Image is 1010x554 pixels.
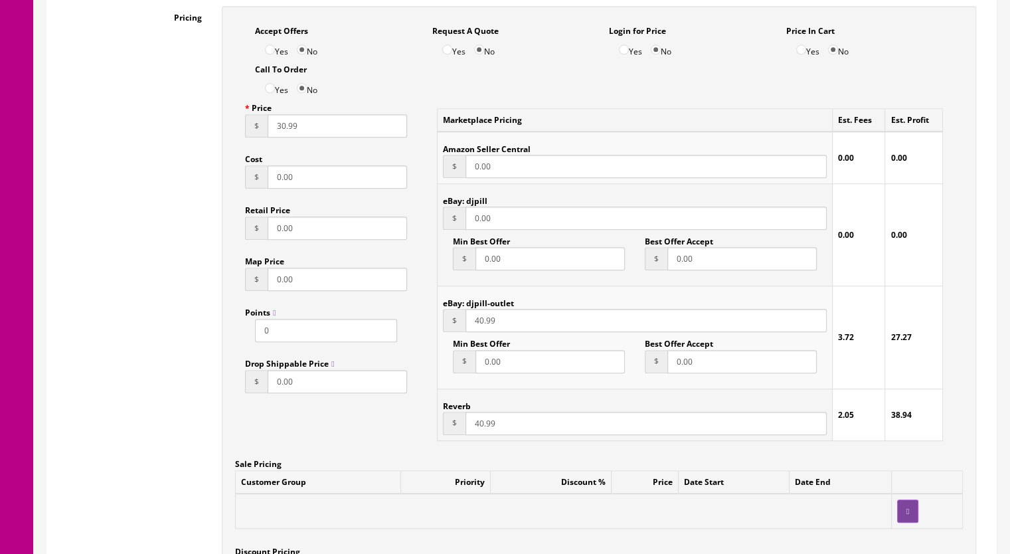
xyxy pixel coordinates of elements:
[235,452,282,470] label: Sale Pricing
[885,109,943,132] td: Est. Profit
[611,470,679,494] td: Price
[443,207,465,230] span: $
[245,199,290,217] label: Retail Price
[838,409,854,420] strong: 2.05
[890,331,911,343] strong: 27.27
[645,247,667,270] span: $
[443,309,465,332] span: $
[645,230,713,247] label: Best Offer Accept
[786,19,835,37] label: Price In Cart
[203,86,550,100] font: You are looking at a Yamaha snare stand in excellent working condition.
[453,247,475,270] span: $
[265,76,288,96] label: Yes
[245,147,262,165] label: Cost
[255,319,397,342] input: Points
[401,470,490,494] td: Priority
[438,109,833,132] td: Marketplace Pricing
[443,138,531,155] label: Amazon Seller Central
[833,109,885,132] td: Est. Fees
[297,76,317,96] label: No
[443,155,465,178] span: $
[465,155,827,178] input: This should be a number with up to 2 decimal places.
[297,45,307,54] input: No
[255,58,307,76] label: Call To Order
[828,45,838,54] input: No
[838,229,854,240] strong: 0.00
[236,470,401,494] td: Customer Group
[268,268,407,291] input: This should be a number with up to 2 decimal places.
[245,165,268,189] span: $
[667,350,817,373] input: This should be a number with up to 2 decimal places.
[890,229,906,240] strong: 0.00
[281,18,471,42] strong: Yamaha Snare Stand
[442,45,452,54] input: Yes
[265,83,275,93] input: Yes
[453,332,510,349] label: Min Best Offer
[245,268,268,291] span: $
[245,358,334,369] span: Drop Shippable Price
[245,114,268,138] span: $
[268,217,407,240] input: This should be a number with up to 2 decimal places.
[453,350,475,373] span: $
[475,350,625,373] input: This should be a number with up to 2 decimal places.
[475,247,625,270] input: This should be a number with up to 2 decimal places.
[890,152,906,163] strong: 0.00
[465,207,827,230] input: This should be a number with up to 2 decimal places.
[465,309,827,332] input: This should be a number with up to 2 decimal places.
[57,6,212,24] label: Pricing
[268,370,407,393] input: This should be a number with up to 2 decimal places.
[443,412,465,435] span: $
[245,217,268,240] span: $
[443,395,471,412] label: Reverb
[268,114,407,138] input: This should be a number with up to 2 decimal places.
[453,230,510,247] label: Min Best Offer
[265,37,288,58] label: Yes
[838,331,854,343] strong: 3.72
[645,332,713,349] label: Best Offer Accept
[432,19,499,37] label: Request A Quote
[443,189,487,207] label: eBay: djpill
[443,292,514,309] label: eBay: djpill-outlet
[667,247,817,270] input: This should be a number with up to 2 decimal places.
[890,409,911,420] strong: 38.94
[465,412,827,435] input: This should be a number with up to 2 decimal places.
[619,37,642,58] label: Yes
[790,470,892,494] td: Date End
[193,114,560,128] font: This item is already packaged and ready for shipment so this will ship quick.
[490,470,611,494] td: Discount %
[838,152,854,163] strong: 0.00
[609,19,666,37] label: Login for Price
[474,45,484,54] input: No
[245,307,276,318] span: Points
[651,45,661,54] input: No
[474,37,495,58] label: No
[245,250,284,268] label: Map Price
[645,350,667,373] span: $
[796,45,806,54] input: Yes
[651,37,671,58] label: No
[679,470,790,494] td: Date Start
[619,45,629,54] input: Yes
[828,37,849,58] label: No
[245,96,272,114] label: Price
[255,19,308,37] label: Accept Offers
[796,37,819,58] label: Yes
[297,83,307,93] input: No
[268,165,407,189] input: This should be a number with up to 2 decimal places.
[265,45,275,54] input: Yes
[245,370,268,393] span: $
[297,37,317,58] label: No
[442,37,465,58] label: Yes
